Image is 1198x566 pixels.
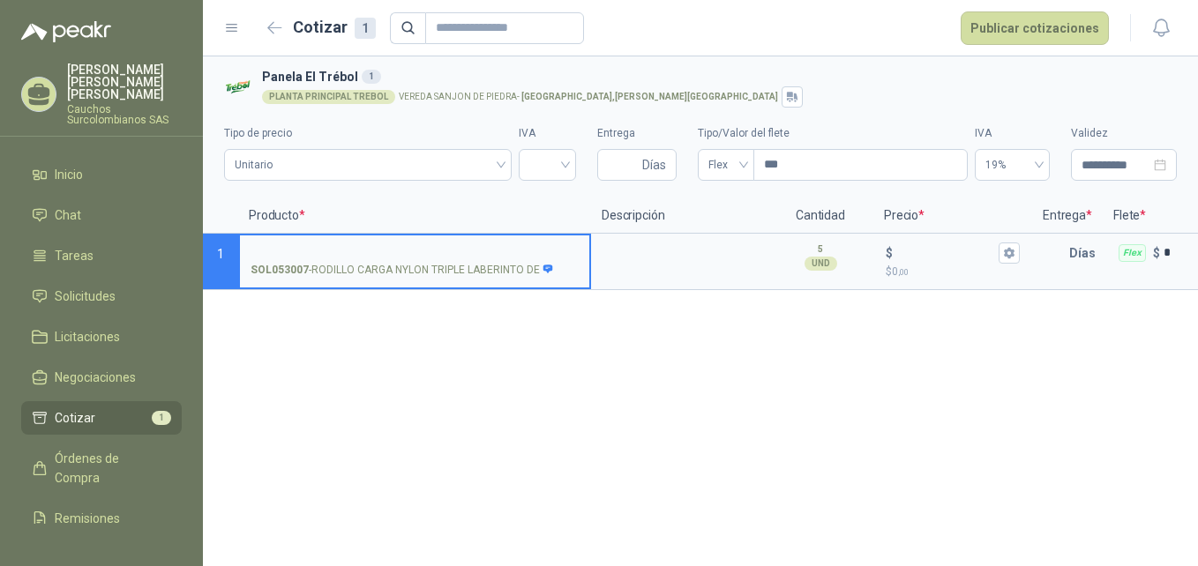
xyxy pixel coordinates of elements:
input: SOL053007-RODILLO CARGA NYLON TRIPLE LABERINTO DE [251,247,579,260]
span: 1 [217,247,224,261]
span: Unitario [235,152,501,178]
label: Tipo de precio [224,125,512,142]
span: 19% [985,152,1039,178]
h3: Panela El Trébol [262,67,1170,86]
a: Inicio [21,158,182,191]
label: IVA [519,125,576,142]
a: Chat [21,198,182,232]
p: Días [1069,235,1103,271]
a: Solicitudes [21,279,182,313]
a: Tareas [21,239,182,272]
p: Producto [238,198,591,234]
span: Inicio [55,165,83,184]
a: Órdenes de Compra [21,442,182,495]
span: 1 [152,411,171,425]
div: PLANTA PRINCIPAL TREBOL [262,90,395,104]
p: $ [1153,243,1160,263]
span: Licitaciones [55,327,120,346]
p: [PERSON_NAME] [PERSON_NAME] [PERSON_NAME] [67,63,182,101]
img: Logo peakr [21,21,111,42]
p: $ [886,264,1020,280]
div: UND [805,257,837,271]
a: Cotizar1 [21,401,182,435]
strong: [GEOGRAPHIC_DATA] , [PERSON_NAME][GEOGRAPHIC_DATA] [521,92,778,101]
p: Descripción [591,198,767,234]
p: Precio [873,198,1032,234]
p: 5 [818,242,823,257]
button: $$0,00 [999,242,1020,264]
span: ,00 [898,267,909,277]
p: Cantidad [767,198,873,234]
span: Negociaciones [55,368,136,387]
div: 1 [355,18,376,39]
span: Días [642,150,666,180]
span: Órdenes de Compra [55,449,165,488]
span: Remisiones [55,509,120,528]
a: Remisiones [21,502,182,535]
img: Company Logo [224,72,255,103]
div: 1 [362,70,381,84]
label: IVA [975,125,1050,142]
p: $ [886,243,893,263]
div: Flex [1119,244,1146,262]
span: Solicitudes [55,287,116,306]
strong: SOL053007 [251,262,309,279]
label: Validez [1071,125,1177,142]
button: Publicar cotizaciones [961,11,1109,45]
a: Licitaciones [21,320,182,354]
a: Negociaciones [21,361,182,394]
p: Entrega [1032,198,1103,234]
span: Chat [55,205,81,225]
span: Tareas [55,246,94,265]
p: - RODILLO CARGA NYLON TRIPLE LABERINTO DE [251,262,554,279]
span: Cotizar [55,408,95,428]
p: VEREDA SANJON DE PIEDRA - [399,93,778,101]
span: 0 [892,265,909,278]
label: Tipo/Valor del flete [698,125,968,142]
p: Cauchos Surcolombianos SAS [67,104,182,125]
input: $$0,00 [896,246,995,259]
label: Entrega [597,125,677,142]
span: Flex [708,152,744,178]
h2: Cotizar [293,15,376,40]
